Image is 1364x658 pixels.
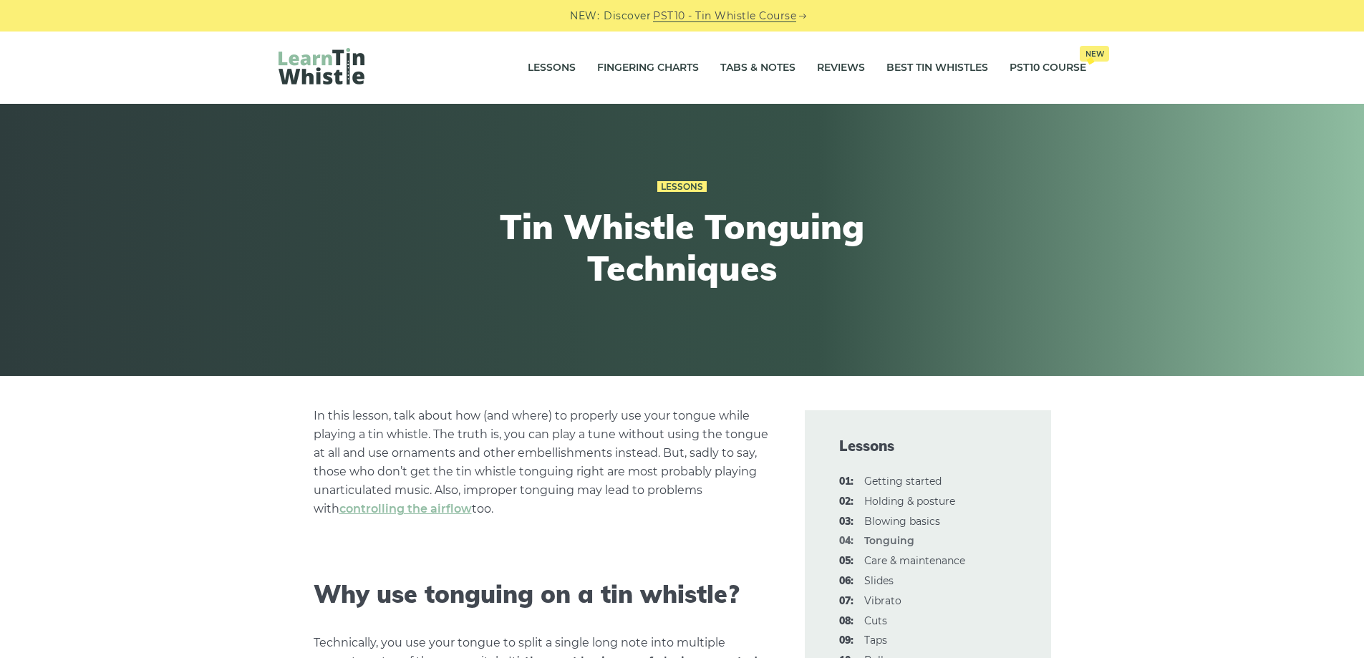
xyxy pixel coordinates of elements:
a: PST10 CourseNew [1010,50,1086,86]
span: 04: [839,533,853,550]
a: Tabs & Notes [720,50,795,86]
span: Lessons [839,436,1017,456]
img: LearnTinWhistle.com [279,48,364,84]
a: 03:Blowing basics [864,515,940,528]
p: In this lesson, talk about how (and where) to properly use your tongue while playing a tin whistl... [314,407,770,518]
span: 07: [839,593,853,610]
a: 01:Getting started [864,475,942,488]
a: 05:Care & maintenance [864,554,965,567]
a: 06:Slides [864,574,894,587]
span: 05: [839,553,853,570]
a: controlling the airflow [339,502,472,516]
span: 01: [839,473,853,490]
a: Best Tin Whistles [886,50,988,86]
span: 08: [839,613,853,630]
a: Fingering Charts [597,50,699,86]
a: 09:Taps [864,634,887,647]
span: 03: [839,513,853,531]
h1: Tin Whistle Tonguing Techniques [419,206,946,289]
span: New [1080,46,1109,62]
a: 02:Holding & posture [864,495,955,508]
span: 02: [839,493,853,511]
h2: Why use tonguing on a tin whistle? [314,580,770,609]
a: 08:Cuts [864,614,887,627]
a: Lessons [657,181,707,193]
a: Reviews [817,50,865,86]
span: 09: [839,632,853,649]
a: Lessons [528,50,576,86]
strong: Tonguing [864,534,914,547]
a: 07:Vibrato [864,594,901,607]
span: 06: [839,573,853,590]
